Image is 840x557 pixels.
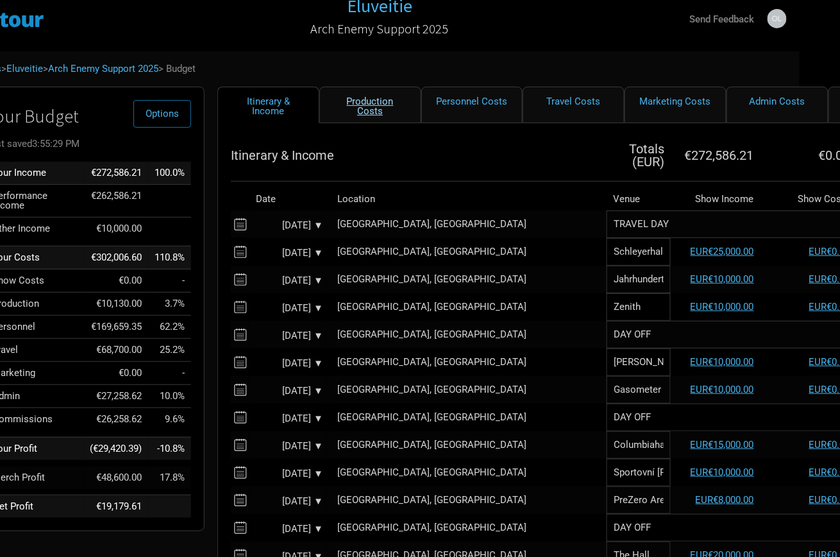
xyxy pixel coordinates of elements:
[337,302,600,312] div: Munich, Germany
[337,357,600,367] div: Budapest, Hungary
[231,136,607,175] th: Itinerary & Income
[768,9,787,28] img: Jan-Ole
[83,293,148,316] td: €10,130.00
[83,437,148,460] td: (€29,420.39)
[421,87,523,123] a: Personnel Costs
[691,356,754,368] a: EUR€10,000.00
[148,408,191,431] td: Commissions as % of Tour Income
[83,270,148,293] td: €0.00
[691,273,754,285] a: EUR€10,000.00
[337,523,600,533] div: Nuremberg, Germany
[83,362,148,385] td: €0.00
[607,238,671,266] input: Schleyerhalle
[83,217,148,240] td: €10,000.00
[691,384,754,395] a: EUR€10,000.00
[148,162,191,185] td: Tour Income as % of Tour Income
[607,188,671,210] th: Venue
[607,293,671,321] input: Zenith
[148,184,191,217] td: Performance Income as % of Tour Income
[337,247,600,257] div: Stuttgart, Germany
[253,248,323,258] div: [DATE] ▼
[337,495,600,505] div: Gliwice, Poland
[83,385,148,408] td: €27,258.62
[337,385,600,395] div: Vienna, Austria
[337,275,600,284] div: Frankfurt am Main, Germany
[158,64,196,74] span: > Budget
[1,64,43,74] span: >
[148,467,191,489] td: Merch Profit as % of Tour Income
[523,87,625,123] a: Travel Costs
[337,413,600,422] div: Berlin, Germany
[148,217,191,240] td: Other Income as % of Tour Income
[217,87,319,123] a: Itinerary & Income
[727,87,828,123] a: Admin Costs
[148,270,191,293] td: Show Costs as % of Tour Income
[83,495,148,518] td: €19,179.61
[133,100,191,128] button: Options
[310,15,448,42] a: Arch Enemy Support 2025
[148,385,191,408] td: Admin as % of Tour Income
[607,376,671,404] input: Gasometer
[146,108,179,119] span: Options
[148,246,191,270] td: Tour Costs as % of Tour Income
[691,467,754,478] a: EUR€10,000.00
[607,486,671,514] input: PreZero Arena Gliwice
[319,87,421,123] a: Production Costs
[607,136,671,175] th: Totals ( EUR )
[607,459,671,486] input: Sportovní hala Fortuna
[253,276,323,286] div: [DATE] ▼
[607,431,671,459] input: Columbiahalle
[310,22,448,36] h2: Arch Enemy Support 2025
[253,331,323,341] div: [DATE] ▼
[48,63,158,74] a: Arch Enemy Support 2025
[253,469,323,479] div: [DATE] ▼
[696,494,754,506] a: EUR€8,000.00
[671,136,767,175] th: €272,586.21
[148,339,191,362] td: Travel as % of Tour Income
[148,437,191,460] td: Tour Profit as % of Tour Income
[691,301,754,313] a: EUR€10,000.00
[337,219,600,229] div: Zürich, Switzerland
[83,408,148,431] td: €26,258.62
[331,188,607,210] th: Location
[253,386,323,396] div: [DATE] ▼
[6,63,43,74] a: Eluveitie
[83,162,148,185] td: €272,586.21
[148,293,191,316] td: Production as % of Tour Income
[253,304,323,313] div: [DATE] ▼
[337,330,600,339] div: Budapest, Hungary
[337,440,600,450] div: Berlin, Germany
[148,316,191,339] td: Personnel as % of Tour Income
[253,441,323,451] div: [DATE] ▼
[83,316,148,339] td: €169,659.35
[625,87,727,123] a: Marketing Costs
[43,64,158,74] span: >
[690,13,755,25] strong: Send Feedback
[148,362,191,385] td: Marketing as % of Tour Income
[83,184,148,217] td: €262,586.21
[607,348,671,376] input: Barba Negra Music Club
[253,524,323,534] div: [DATE] ▼
[253,497,323,506] div: [DATE] ▼
[253,414,323,424] div: [DATE] ▼
[83,467,148,489] td: €48,600.00
[249,188,326,210] th: Date
[337,468,600,477] div: Prague, Czechia
[607,266,671,293] input: Jahrhunderthalle
[83,246,148,270] td: €302,006.60
[253,221,323,230] div: [DATE] ▼
[691,246,754,257] a: EUR€25,000.00
[671,188,767,210] th: Show Income
[83,339,148,362] td: €68,700.00
[148,495,191,518] td: Net Profit as % of Tour Income
[253,359,323,368] div: [DATE] ▼
[691,439,754,450] a: EUR€15,000.00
